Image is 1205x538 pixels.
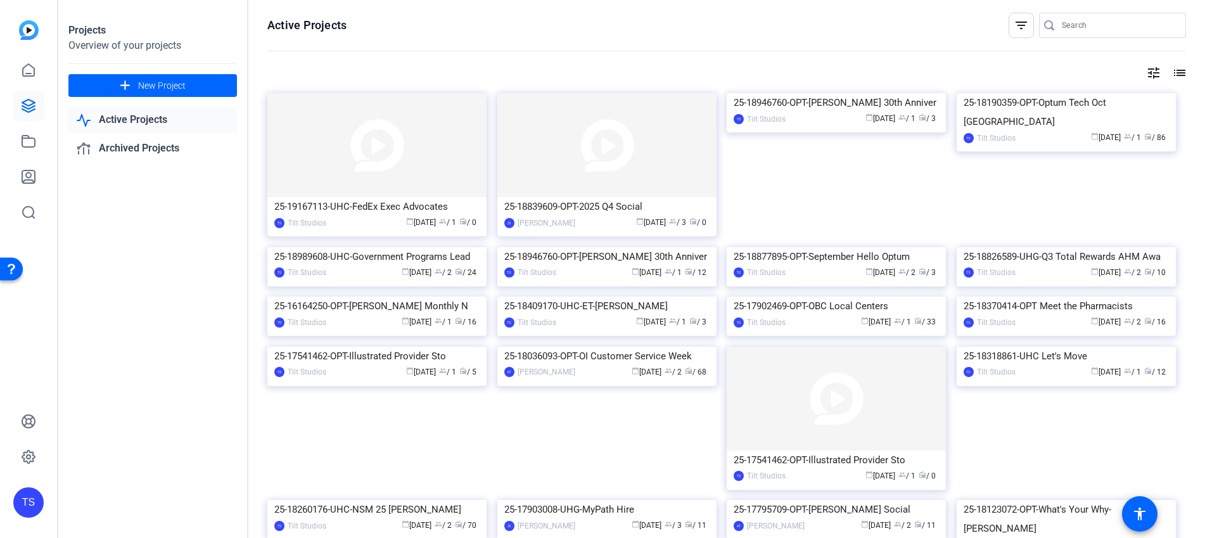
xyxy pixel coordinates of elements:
[734,500,939,519] div: 25-17795709-OPT-[PERSON_NAME] Social
[898,471,915,480] span: / 1
[964,267,974,278] div: TS
[68,23,237,38] div: Projects
[455,520,462,528] span: radio
[861,521,891,530] span: [DATE]
[1091,367,1099,375] span: calendar_today
[1091,133,1121,142] span: [DATE]
[636,217,644,225] span: calendar_today
[1144,367,1152,375] span: radio
[439,218,456,227] span: / 1
[861,520,869,528] span: calendar_today
[1124,367,1132,375] span: group
[919,267,926,275] span: radio
[665,267,672,275] span: group
[919,471,936,480] span: / 0
[734,317,744,328] div: TS
[898,114,915,123] span: / 1
[518,520,575,532] div: [PERSON_NAME]
[455,268,476,277] span: / 24
[734,471,744,481] div: TS
[1144,368,1166,376] span: / 12
[1124,317,1141,326] span: / 2
[117,78,133,94] mat-icon: add
[1144,317,1166,326] span: / 16
[288,266,326,279] div: Tilt Studios
[919,268,936,277] span: / 3
[685,268,706,277] span: / 12
[734,451,939,470] div: 25-17541462-OPT-Illustrated Provider Sto
[632,521,661,530] span: [DATE]
[1091,317,1099,324] span: calendar_today
[504,247,710,266] div: 25-18946760-OPT-[PERSON_NAME] 30th Anniver
[894,317,902,324] span: group
[665,367,672,375] span: group
[861,317,891,326] span: [DATE]
[669,218,686,227] span: / 3
[274,218,284,228] div: TS
[865,268,895,277] span: [DATE]
[406,367,414,375] span: calendar_today
[406,368,436,376] span: [DATE]
[669,317,686,326] span: / 1
[747,266,786,279] div: Tilt Studios
[964,133,974,143] div: TS
[977,316,1016,329] div: Tilt Studios
[898,268,915,277] span: / 2
[964,367,974,377] div: TS
[68,107,237,133] a: Active Projects
[665,268,682,277] span: / 1
[689,317,697,324] span: radio
[288,217,326,229] div: Tilt Studios
[977,132,1016,144] div: Tilt Studios
[632,268,661,277] span: [DATE]
[685,368,706,376] span: / 68
[1124,268,1141,277] span: / 2
[435,317,452,326] span: / 1
[734,297,939,316] div: 25-17902469-OPT-OBC Local Centers
[459,217,467,225] span: radio
[747,520,805,532] div: [PERSON_NAME]
[977,366,1016,378] div: Tilt Studios
[459,367,467,375] span: radio
[689,317,706,326] span: / 3
[274,521,284,531] div: TS
[504,367,514,377] div: AT
[406,217,414,225] span: calendar_today
[1091,317,1121,326] span: [DATE]
[964,500,1169,538] div: 25-18123072-OPT-What's Your Why- [PERSON_NAME]
[455,267,462,275] span: radio
[1091,268,1121,277] span: [DATE]
[894,520,902,528] span: group
[964,93,1169,131] div: 25-18190359-OPT-Optum Tech Oct [GEOGRAPHIC_DATA]
[459,368,476,376] span: / 5
[455,521,476,530] span: / 70
[894,317,911,326] span: / 1
[865,471,895,480] span: [DATE]
[13,487,44,518] div: TS
[914,317,922,324] span: radio
[274,367,284,377] div: TS
[689,217,697,225] span: radio
[734,114,744,124] div: TS
[455,317,476,326] span: / 16
[435,267,442,275] span: group
[636,218,666,227] span: [DATE]
[518,266,556,279] div: Tilt Studios
[288,316,326,329] div: Tilt Studios
[504,317,514,328] div: TS
[504,521,514,531] div: JS
[1091,267,1099,275] span: calendar_today
[964,347,1169,366] div: 25-18318861-UHC Let's Move
[865,114,895,123] span: [DATE]
[504,297,710,316] div: 25-18409170-UHC-ET-[PERSON_NAME]
[1091,368,1121,376] span: [DATE]
[861,317,869,324] span: calendar_today
[914,317,936,326] span: / 33
[734,521,744,531] div: AT
[898,267,906,275] span: group
[1171,65,1186,80] mat-icon: list
[1124,132,1132,140] span: group
[435,317,442,324] span: group
[274,317,284,328] div: TS
[632,520,639,528] span: calendar_today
